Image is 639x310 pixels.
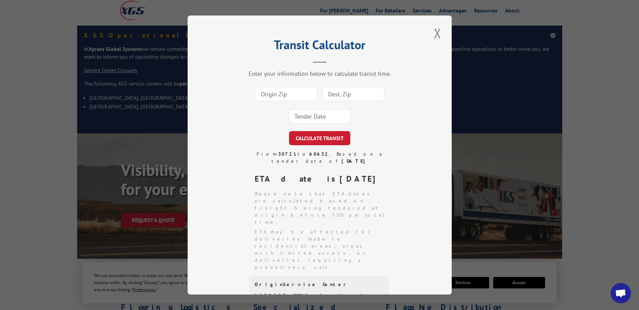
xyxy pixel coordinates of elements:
strong: 60632 [309,151,329,157]
li: ETA may be affected for deliveries made to residential areas, areas with limited access, or deliv... [255,228,390,271]
strong: [DATE] [341,158,368,164]
div: Service days: [319,293,384,299]
strong: 30721 [278,151,297,157]
div: Enter your information below to calculate transit time. [221,70,418,77]
button: Close modal [432,24,443,42]
li: Please note that ETA dates are calculated based on freight being tendered at origin before 5:00 p... [255,190,390,226]
strong: [DATE] [340,174,381,184]
input: Origin Zip [255,87,317,101]
div: From to . Based on a tender date of [249,151,390,165]
button: CALCULATE TRANSIT [289,131,350,145]
input: Dest. Zip [322,87,384,101]
input: Tender Date [289,109,351,123]
h2: Transit Calculator [221,40,418,53]
a: Open chat [611,283,631,303]
div: Origin Service Center [255,282,384,287]
div: ETA date is [255,173,390,185]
